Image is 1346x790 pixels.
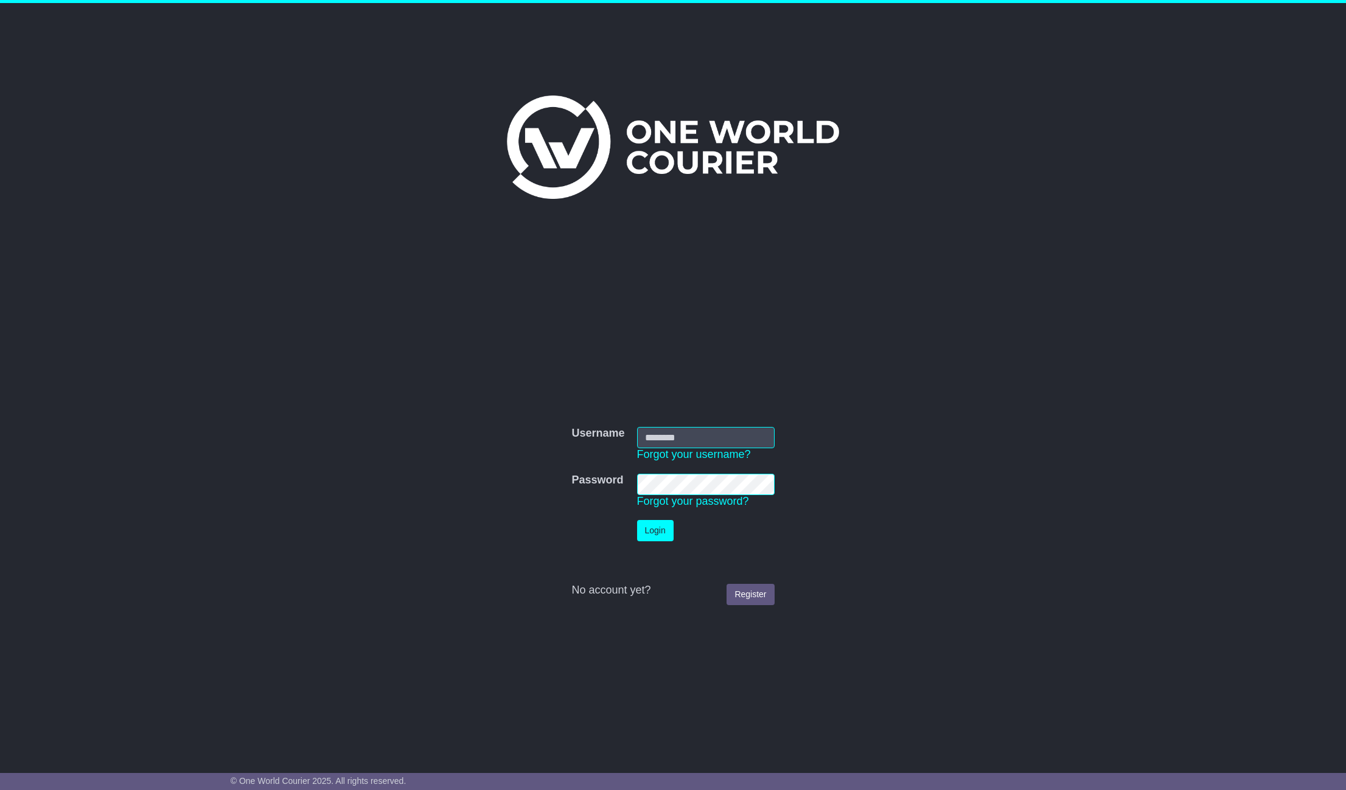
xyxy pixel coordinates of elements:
[231,776,406,786] span: © One World Courier 2025. All rights reserved.
[637,495,749,507] a: Forgot your password?
[637,520,674,541] button: Login
[507,95,839,199] img: One World
[571,474,623,487] label: Password
[571,427,624,440] label: Username
[727,584,774,605] a: Register
[571,584,774,597] div: No account yet?
[637,448,751,460] a: Forgot your username?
